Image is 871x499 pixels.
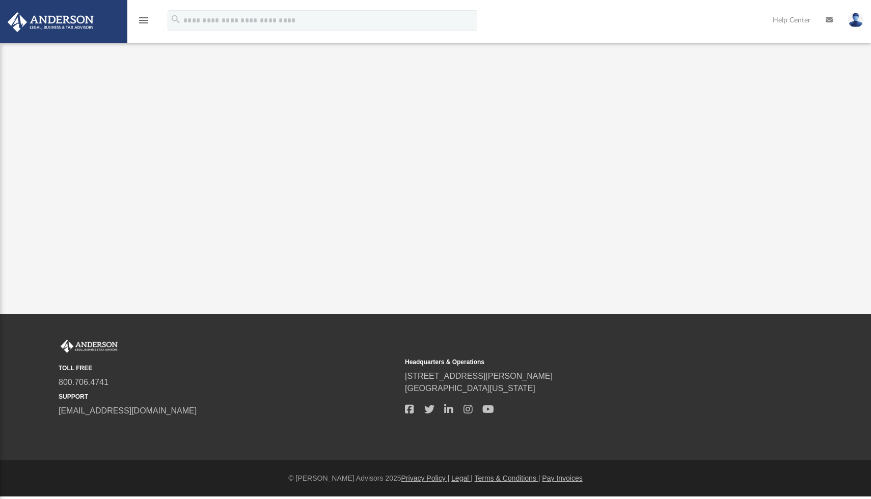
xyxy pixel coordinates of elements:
[475,474,540,482] a: Terms & Conditions |
[138,19,150,26] a: menu
[848,13,863,27] img: User Pic
[59,392,398,401] small: SUPPORT
[405,372,553,380] a: [STREET_ADDRESS][PERSON_NAME]
[401,474,450,482] a: Privacy Policy |
[405,384,535,393] a: [GEOGRAPHIC_DATA][US_STATE]
[451,474,473,482] a: Legal |
[59,340,120,353] img: Anderson Advisors Platinum Portal
[59,406,197,415] a: [EMAIL_ADDRESS][DOMAIN_NAME]
[59,364,398,373] small: TOLL FREE
[5,12,97,32] img: Anderson Advisors Platinum Portal
[405,357,744,367] small: Headquarters & Operations
[170,14,181,25] i: search
[138,14,150,26] i: menu
[59,378,108,386] a: 800.706.4741
[542,474,582,482] a: Pay Invoices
